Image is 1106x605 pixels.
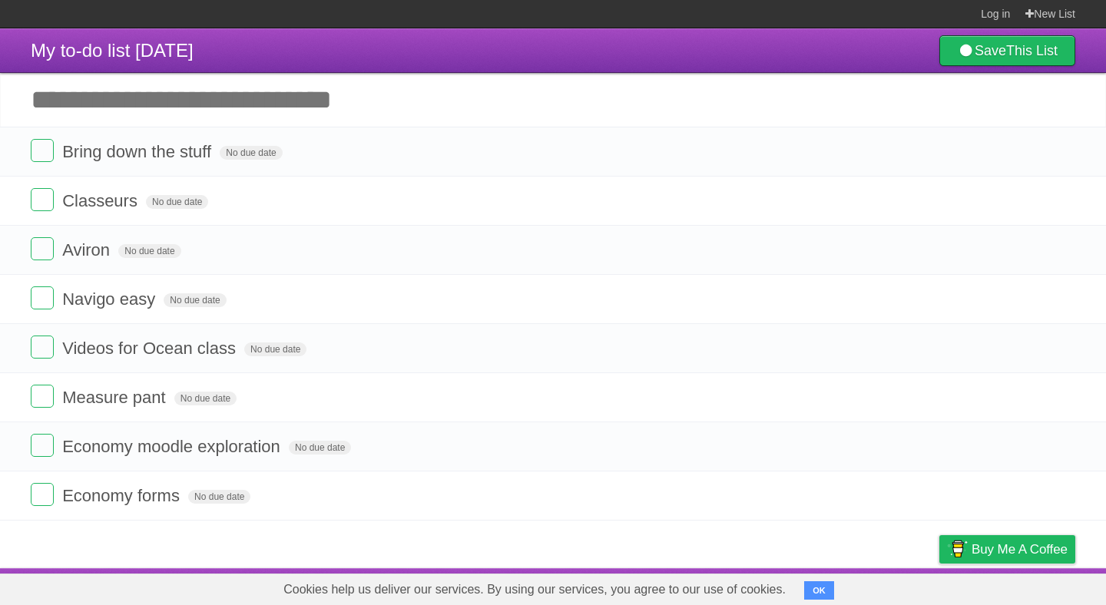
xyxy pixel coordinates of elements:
[289,441,351,455] span: No due date
[979,572,1075,601] a: Suggest a feature
[62,142,215,161] span: Bring down the stuff
[62,486,184,505] span: Economy forms
[164,293,226,307] span: No due date
[1006,43,1058,58] b: This List
[118,244,180,258] span: No due date
[31,40,194,61] span: My to-do list [DATE]
[786,572,848,601] a: Developers
[62,437,284,456] span: Economy moodle exploration
[31,188,54,211] label: Done
[867,572,901,601] a: Terms
[919,572,959,601] a: Privacy
[62,339,240,358] span: Videos for Ocean class
[939,35,1075,66] a: SaveThis List
[804,581,834,600] button: OK
[62,289,159,309] span: Navigo easy
[31,385,54,408] label: Done
[31,139,54,162] label: Done
[31,336,54,359] label: Done
[31,286,54,309] label: Done
[31,434,54,457] label: Done
[244,342,306,356] span: No due date
[146,195,208,209] span: No due date
[735,572,767,601] a: About
[188,490,250,504] span: No due date
[174,392,237,405] span: No due date
[268,574,801,605] span: Cookies help us deliver our services. By using our services, you agree to our use of cookies.
[939,535,1075,564] a: Buy me a coffee
[62,191,141,210] span: Classeurs
[31,483,54,506] label: Done
[947,536,968,562] img: Buy me a coffee
[62,388,170,407] span: Measure pant
[972,536,1068,563] span: Buy me a coffee
[62,240,114,260] span: Aviron
[31,237,54,260] label: Done
[220,146,282,160] span: No due date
